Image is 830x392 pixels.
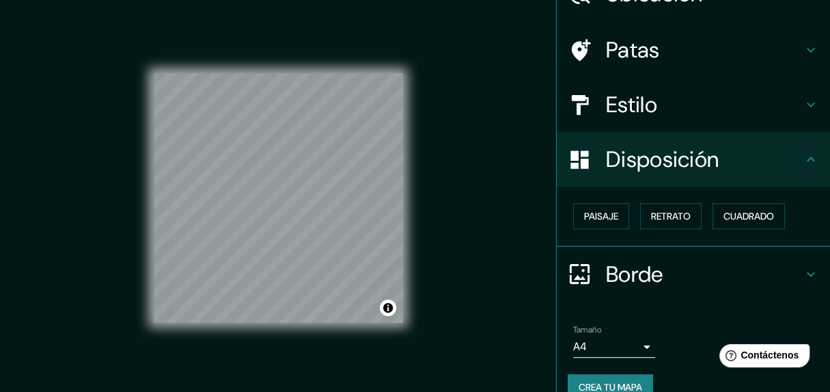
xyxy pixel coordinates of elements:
button: Retrato [640,203,702,229]
font: Tamaño [573,324,601,335]
div: A4 [573,336,655,358]
font: Patas [606,36,660,64]
font: Paisaje [584,210,618,222]
font: A4 [573,339,587,354]
div: Disposición [557,132,830,187]
button: Activar o desactivar atribución [380,300,396,316]
button: Paisaje [573,203,629,229]
div: Borde [557,247,830,302]
font: Borde [606,260,663,289]
font: Retrato [651,210,691,222]
iframe: Lanzador de widgets de ayuda [708,339,815,377]
font: Disposición [606,145,719,174]
div: Patas [557,23,830,77]
button: Cuadrado [713,203,785,229]
div: Estilo [557,77,830,132]
canvas: Mapa [154,73,403,323]
font: Estilo [606,90,657,119]
font: Cuadrado [723,210,774,222]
